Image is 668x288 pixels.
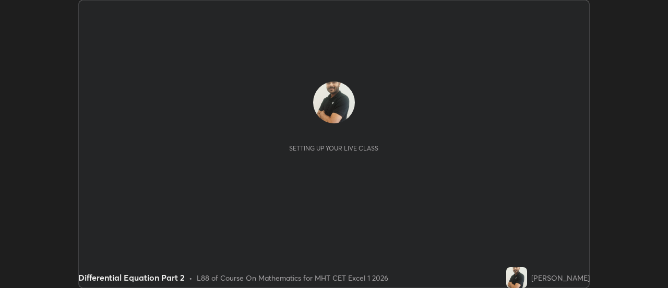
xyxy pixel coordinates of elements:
div: L88 of Course On Mathematics for MHT CET Excel 1 2026 [197,272,388,283]
img: d3a77f6480ef436aa699e2456eb71494.jpg [313,82,355,123]
div: Differential Equation Part 2 [78,271,185,284]
div: • [189,272,193,283]
img: d3a77f6480ef436aa699e2456eb71494.jpg [506,267,527,288]
div: Setting up your live class [289,144,378,152]
div: [PERSON_NAME] [531,272,590,283]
